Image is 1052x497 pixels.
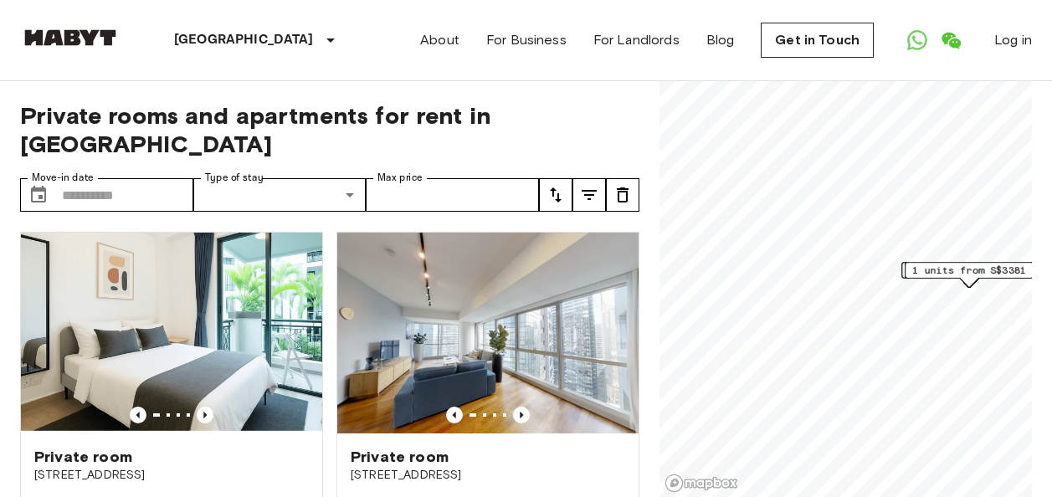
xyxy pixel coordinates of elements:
[994,30,1032,50] a: Log in
[130,407,146,423] button: Previous image
[34,467,309,484] span: [STREET_ADDRESS]
[665,474,738,493] a: Mapbox logo
[21,233,322,433] img: Marketing picture of unit SG-01-083-001-005
[912,263,1026,278] span: 1 units from S$3381
[606,178,639,212] button: tune
[572,178,606,212] button: tune
[205,171,264,185] label: Type of stay
[593,30,680,50] a: For Landlords
[420,30,459,50] a: About
[337,233,639,433] img: Marketing picture of unit SG-01-072-003-04
[351,467,625,484] span: [STREET_ADDRESS]
[197,407,213,423] button: Previous image
[905,262,1034,288] div: Map marker
[761,23,874,58] a: Get in Touch
[934,23,967,57] a: Open WeChat
[486,30,567,50] a: For Business
[539,178,572,212] button: tune
[513,407,530,423] button: Previous image
[901,23,934,57] a: Open WhatsApp
[706,30,735,50] a: Blog
[901,262,1036,288] div: Map marker
[22,178,55,212] button: Choose date
[174,30,314,50] p: [GEOGRAPHIC_DATA]
[377,171,423,185] label: Max price
[446,407,463,423] button: Previous image
[20,101,639,158] span: Private rooms and apartments for rent in [GEOGRAPHIC_DATA]
[351,447,449,467] span: Private room
[34,447,132,467] span: Private room
[20,29,121,46] img: Habyt
[32,171,94,185] label: Move-in date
